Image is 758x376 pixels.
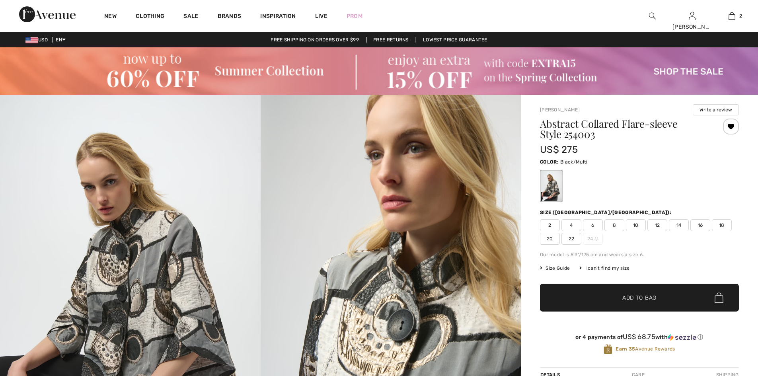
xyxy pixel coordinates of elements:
[623,333,655,341] span: US$ 68.75
[561,219,581,231] span: 4
[540,333,739,341] div: or 4 payments of with
[604,219,624,231] span: 8
[712,219,732,231] span: 18
[366,37,415,43] a: Free Returns
[25,37,51,43] span: USD
[19,6,76,22] img: 1ère Avenue
[541,171,562,201] div: Black/Multi
[594,237,598,241] img: ring-m.svg
[540,107,580,113] a: [PERSON_NAME]
[540,219,560,231] span: 2
[347,12,362,20] a: Prom
[218,13,242,21] a: Brands
[672,23,711,31] div: [PERSON_NAME]
[540,209,673,216] div: Size ([GEOGRAPHIC_DATA]/[GEOGRAPHIC_DATA]):
[183,13,198,21] a: Sale
[25,37,38,43] img: US Dollar
[540,265,570,272] span: Size Guide
[669,219,689,231] span: 14
[583,233,603,245] span: 24
[693,104,739,115] button: Write a review
[729,11,735,21] img: My Bag
[104,13,117,21] a: New
[712,11,751,21] a: 2
[604,344,612,355] img: Avenue Rewards
[649,11,656,21] img: search the website
[616,346,635,352] strong: Earn 35
[626,219,646,231] span: 10
[417,37,494,43] a: Lowest Price Guarantee
[540,159,559,165] span: Color:
[56,37,66,43] span: EN
[583,219,603,231] span: 6
[647,219,667,231] span: 12
[136,13,164,21] a: Clothing
[560,159,587,165] span: Black/Multi
[561,233,581,245] span: 22
[540,333,739,344] div: or 4 payments ofUS$ 68.75withSezzle Click to learn more about Sezzle
[540,233,560,245] span: 20
[540,119,706,139] h1: Abstract Collared Flare-sleeve Style 254003
[668,334,696,341] img: Sezzle
[540,284,739,312] button: Add to Bag
[616,345,675,353] span: Avenue Rewards
[540,144,578,155] span: US$ 275
[540,251,739,258] div: Our model is 5'9"/175 cm and wears a size 6.
[622,294,657,302] span: Add to Bag
[315,12,327,20] a: Live
[690,219,710,231] span: 16
[264,37,365,43] a: Free shipping on orders over $99
[689,11,696,21] img: My Info
[579,265,629,272] div: I can't find my size
[739,12,742,19] span: 2
[689,12,696,19] a: Sign In
[715,292,723,303] img: Bag.svg
[260,13,296,21] span: Inspiration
